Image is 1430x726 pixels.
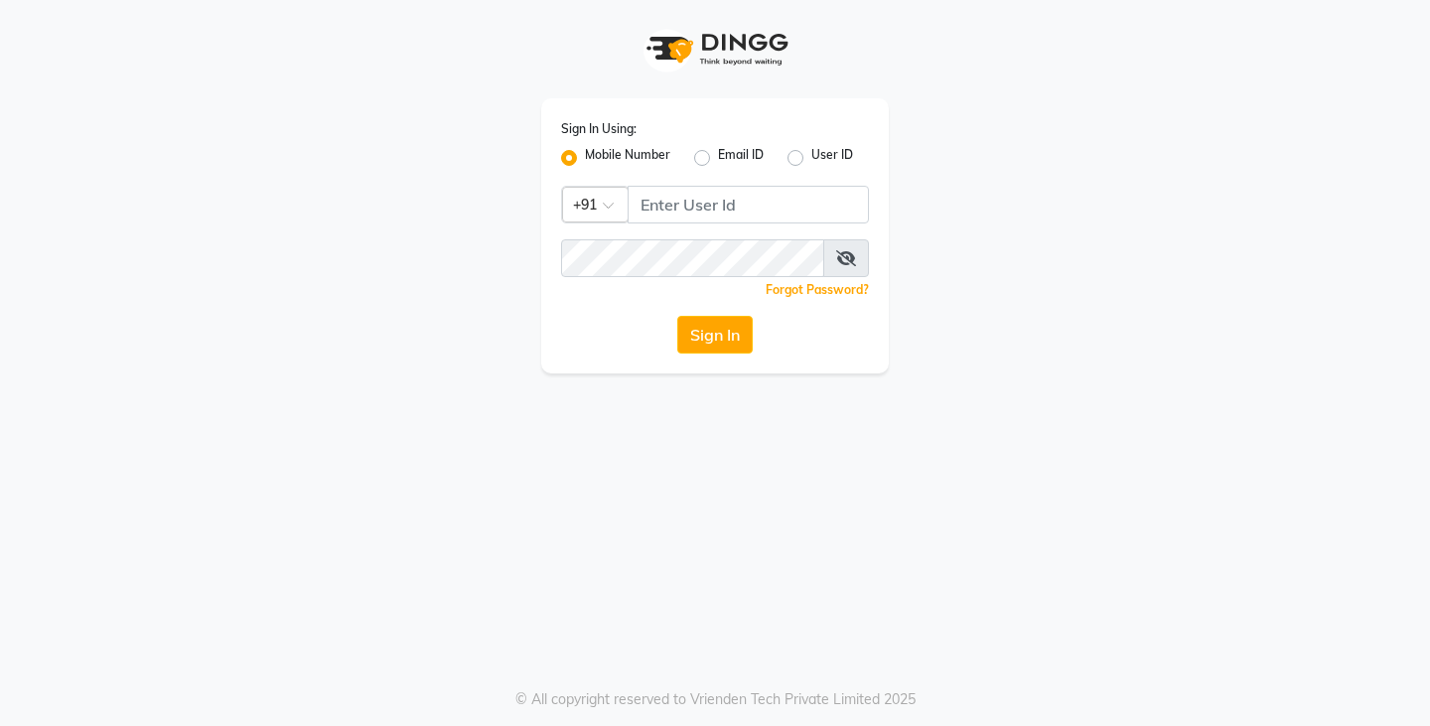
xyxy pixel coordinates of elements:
[677,316,753,354] button: Sign In
[585,146,670,170] label: Mobile Number
[628,186,869,223] input: Username
[561,120,637,138] label: Sign In Using:
[718,146,764,170] label: Email ID
[561,239,824,277] input: Username
[811,146,853,170] label: User ID
[766,282,869,297] a: Forgot Password?
[636,20,794,78] img: logo1.svg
